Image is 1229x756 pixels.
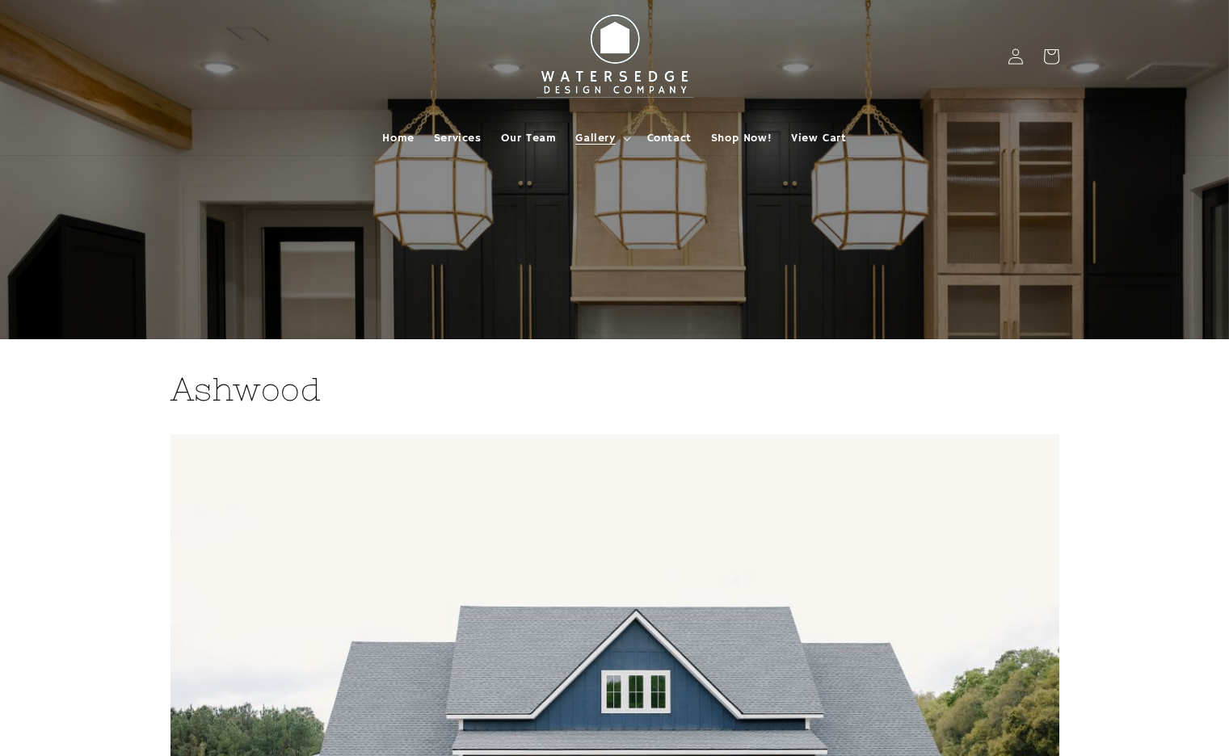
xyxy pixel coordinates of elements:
[791,131,846,145] span: View Cart
[491,121,566,155] a: Our Team
[575,131,615,145] span: Gallery
[501,131,557,145] span: Our Team
[638,121,701,155] a: Contact
[526,6,704,107] img: Watersedge Design Co
[701,121,781,155] a: Shop Now!
[382,131,414,145] span: Home
[424,121,491,155] a: Services
[434,131,482,145] span: Services
[781,121,856,155] a: View Cart
[647,131,692,145] span: Contact
[170,368,1059,410] h2: Ashwood
[711,131,772,145] span: Shop Now!
[566,121,637,155] summary: Gallery
[372,121,423,155] a: Home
